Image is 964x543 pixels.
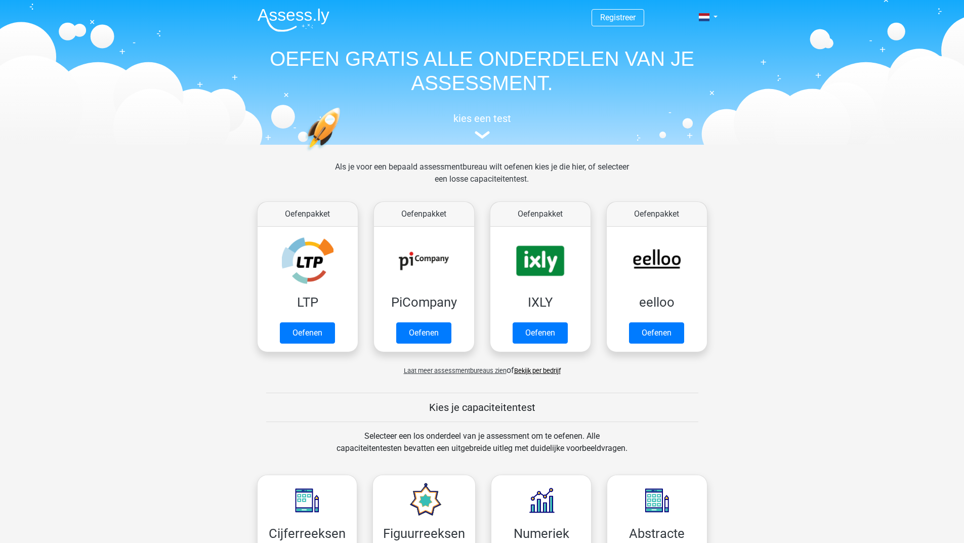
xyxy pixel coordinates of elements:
a: Oefenen [629,322,684,344]
img: assessment [475,131,490,139]
a: Oefenen [280,322,335,344]
h5: kies een test [249,112,715,124]
a: kies een test [249,112,715,139]
img: oefenen [305,107,380,199]
img: Assessly [258,8,329,32]
h5: Kies je capaciteitentest [266,401,698,413]
a: Bekijk per bedrijf [514,367,561,374]
a: Registreer [600,13,636,22]
a: Oefenen [513,322,568,344]
div: Selecteer een los onderdeel van je assessment om te oefenen. Alle capaciteitentesten bevatten een... [327,430,637,467]
h1: OEFEN GRATIS ALLE ONDERDELEN VAN JE ASSESSMENT. [249,47,715,95]
div: Als je voor een bepaald assessmentbureau wilt oefenen kies je die hier, of selecteer een losse ca... [327,161,637,197]
span: Laat meer assessmentbureaus zien [404,367,507,374]
div: of [249,356,715,377]
a: Oefenen [396,322,451,344]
